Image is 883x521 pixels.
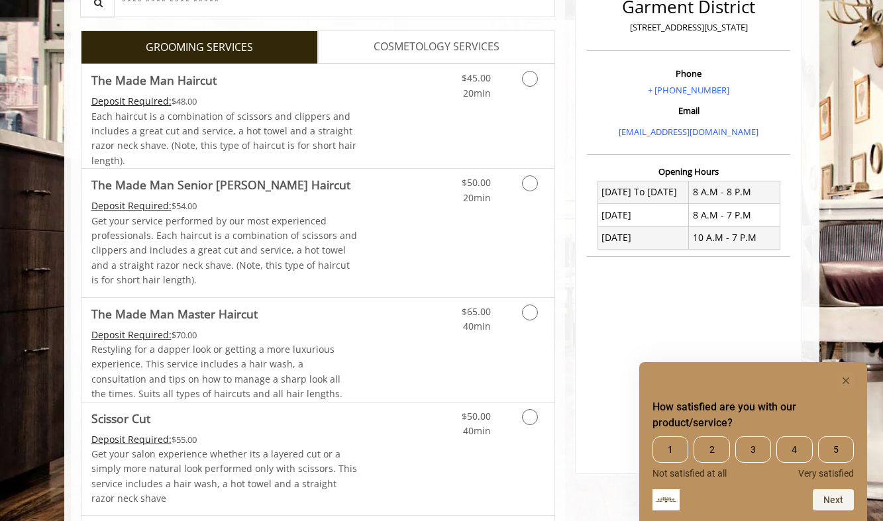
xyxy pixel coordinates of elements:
span: Each haircut is a combination of scissors and clippers and includes a great cut and service, a ho... [91,110,356,167]
td: 8 A.M - 8 P.M [689,181,780,203]
h2: How satisfied are you with our product/service? Select an option from 1 to 5, with 1 being Not sa... [652,399,854,431]
span: 40min [463,424,491,437]
span: 5 [818,436,854,463]
div: $70.00 [91,328,358,342]
div: How satisfied are you with our product/service? Select an option from 1 to 5, with 1 being Not sa... [652,436,854,479]
h3: Opening Hours [587,167,790,176]
span: Very satisfied [798,468,854,479]
td: [DATE] [597,226,689,249]
span: COSMETOLOGY SERVICES [374,38,499,56]
span: This service needs some Advance to be paid before we block your appointment [91,199,172,212]
td: 10 A.M - 7 P.M [689,226,780,249]
td: [DATE] To [DATE] [597,181,689,203]
a: [EMAIL_ADDRESS][DOMAIN_NAME] [619,126,758,138]
span: 1 [652,436,688,463]
b: The Made Man Master Haircut [91,305,258,323]
span: 40min [463,320,491,332]
b: The Made Man Senior [PERSON_NAME] Haircut [91,175,350,194]
span: $65.00 [462,305,491,318]
span: 20min [463,191,491,204]
h3: Phone [590,69,787,78]
span: 20min [463,87,491,99]
td: 8 A.M - 7 P.M [689,204,780,226]
span: This service needs some Advance to be paid before we block your appointment [91,95,172,107]
span: This service needs some Advance to be paid before we block your appointment [91,433,172,446]
div: $54.00 [91,199,358,213]
span: GROOMING SERVICES [146,39,253,56]
p: [STREET_ADDRESS][US_STATE] [590,21,787,34]
span: 3 [735,436,771,463]
b: Scissor Cut [91,409,150,428]
p: Get your service performed by our most experienced professionals. Each haircut is a combination o... [91,214,358,288]
span: $45.00 [462,71,491,84]
button: Next question [813,489,854,510]
div: How satisfied are you with our product/service? Select an option from 1 to 5, with 1 being Not sa... [652,373,854,510]
span: This service needs some Advance to be paid before we block your appointment [91,328,172,341]
b: The Made Man Haircut [91,71,217,89]
a: + [PHONE_NUMBER] [648,84,729,96]
span: 2 [694,436,729,463]
h3: Email [590,106,787,115]
button: Hide survey [838,373,854,389]
span: $50.00 [462,410,491,422]
div: $55.00 [91,432,358,447]
p: Get your salon experience whether its a layered cut or a simply more natural look performed only ... [91,447,358,506]
div: $48.00 [91,94,358,109]
span: Restyling for a dapper look or getting a more luxurious experience. This service includes a hair ... [91,343,342,400]
span: Not satisfied at all [652,468,727,479]
span: 4 [776,436,812,463]
td: [DATE] [597,204,689,226]
span: $50.00 [462,176,491,189]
